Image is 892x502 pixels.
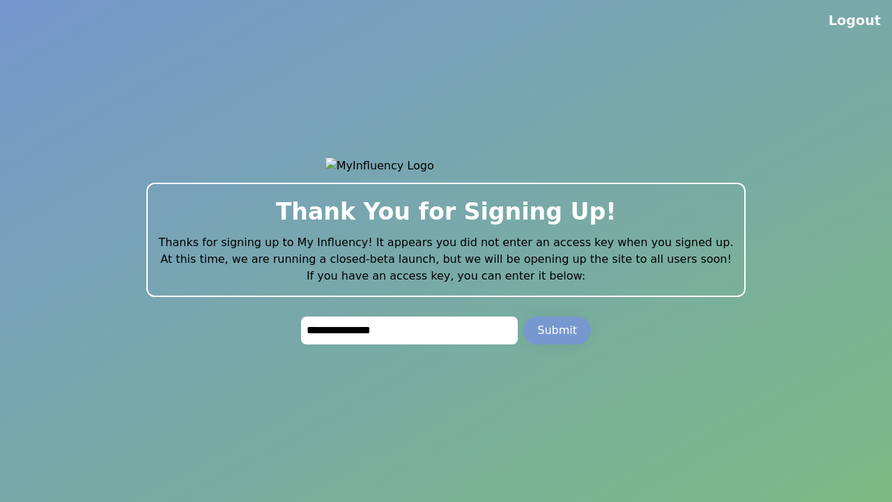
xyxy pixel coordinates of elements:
[325,158,567,174] img: MyInfluency Logo
[159,195,734,229] h2: Thank You for Signing Up!
[523,317,591,344] button: Submit
[159,268,734,284] p: If you have an access key, you can enter it below:
[159,234,734,251] p: Thanks for signing up to My Influency! It appears you did not enter an access key when you signed...
[159,251,734,268] p: At this time, we are running a closed-beta launch, but we will be opening up the site to all user...
[829,11,881,31] button: Logout
[537,322,577,339] div: Submit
